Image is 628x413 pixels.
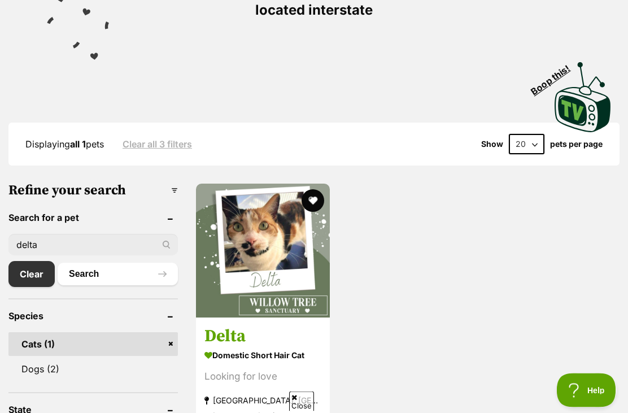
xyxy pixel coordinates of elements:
[204,327,321,348] h3: Delta
[481,140,503,149] span: Show
[204,394,321,409] strong: [GEOGRAPHIC_DATA], [GEOGRAPHIC_DATA]
[8,183,178,199] h3: Refine your search
[8,262,55,288] a: Clear
[196,184,330,318] img: Delta - Domestic Short Hair Cat
[8,213,178,223] header: Search for a pet
[204,348,321,364] strong: Domestic Short Hair Cat
[550,140,603,149] label: pets per page
[204,370,321,385] div: Looking for love
[555,53,611,135] a: Boop this!
[8,358,178,381] a: Dogs (2)
[123,140,192,150] a: Clear all 3 filters
[70,139,86,150] strong: all 1
[58,263,178,286] button: Search
[555,63,611,133] img: PetRescue TV logo
[25,139,104,150] span: Displaying pets
[289,392,314,411] span: Close
[8,311,178,321] header: Species
[557,373,617,407] iframe: Help Scout Beacon - Open
[8,234,178,256] input: Toby
[302,190,324,212] button: favourite
[529,56,581,97] span: Boop this!
[8,333,178,357] a: Cats (1)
